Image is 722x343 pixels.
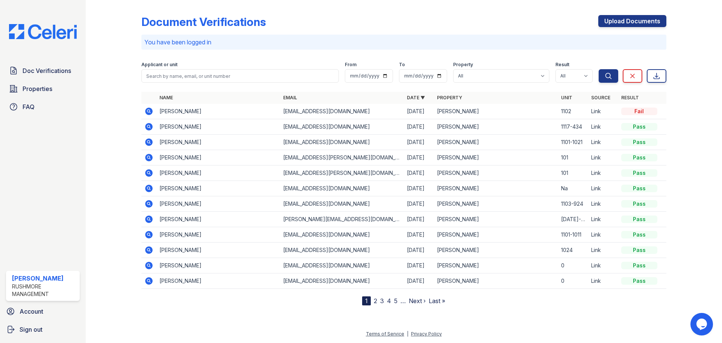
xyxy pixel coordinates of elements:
[380,297,384,305] a: 3
[280,243,404,258] td: [EMAIL_ADDRESS][DOMAIN_NAME]
[6,81,80,96] a: Properties
[362,296,371,305] div: 1
[621,108,657,115] div: Fail
[621,262,657,269] div: Pass
[621,154,657,161] div: Pass
[690,313,714,335] iframe: chat widget
[598,15,666,27] a: Upload Documents
[387,297,391,305] a: 4
[156,135,280,150] td: [PERSON_NAME]
[588,273,618,289] td: Link
[404,243,434,258] td: [DATE]
[434,273,558,289] td: [PERSON_NAME]
[141,69,339,83] input: Search by name, email, or unit number
[407,331,408,337] div: |
[561,95,572,100] a: Unit
[280,181,404,196] td: [EMAIL_ADDRESS][DOMAIN_NAME]
[621,200,657,208] div: Pass
[23,102,35,111] span: FAQ
[434,227,558,243] td: [PERSON_NAME]
[434,212,558,227] td: [PERSON_NAME]
[399,62,405,68] label: To
[588,135,618,150] td: Link
[558,135,588,150] td: 1101-1021
[280,196,404,212] td: [EMAIL_ADDRESS][DOMAIN_NAME]
[411,331,442,337] a: Privacy Policy
[558,165,588,181] td: 101
[156,119,280,135] td: [PERSON_NAME]
[558,181,588,196] td: Na
[558,119,588,135] td: 1117-434
[404,104,434,119] td: [DATE]
[20,325,42,334] span: Sign out
[404,196,434,212] td: [DATE]
[434,104,558,119] td: [PERSON_NAME]
[345,62,356,68] label: From
[588,119,618,135] td: Link
[394,297,397,305] a: 5
[141,15,266,29] div: Document Verifications
[407,95,425,100] a: Date ▼
[621,95,639,100] a: Result
[434,258,558,273] td: [PERSON_NAME]
[374,297,377,305] a: 2
[156,243,280,258] td: [PERSON_NAME]
[23,84,52,93] span: Properties
[366,331,404,337] a: Terms of Service
[280,258,404,273] td: [EMAIL_ADDRESS][DOMAIN_NAME]
[558,227,588,243] td: 1101-1011
[588,258,618,273] td: Link
[588,227,618,243] td: Link
[156,181,280,196] td: [PERSON_NAME]
[434,165,558,181] td: [PERSON_NAME]
[453,62,473,68] label: Property
[280,150,404,165] td: [EMAIL_ADDRESS][PERSON_NAME][DOMAIN_NAME]
[156,196,280,212] td: [PERSON_NAME]
[159,95,173,100] a: Name
[588,212,618,227] td: Link
[12,274,77,283] div: [PERSON_NAME]
[621,277,657,285] div: Pass
[558,150,588,165] td: 101
[555,62,569,68] label: Result
[280,165,404,181] td: [EMAIL_ADDRESS][PERSON_NAME][DOMAIN_NAME]
[409,297,426,305] a: Next ›
[588,104,618,119] td: Link
[404,258,434,273] td: [DATE]
[141,62,177,68] label: Applicant or unit
[404,212,434,227] td: [DATE]
[156,273,280,289] td: [PERSON_NAME]
[437,95,462,100] a: Property
[621,169,657,177] div: Pass
[280,227,404,243] td: [EMAIL_ADDRESS][DOMAIN_NAME]
[400,296,406,305] span: …
[280,104,404,119] td: [EMAIL_ADDRESS][DOMAIN_NAME]
[3,322,83,337] button: Sign out
[20,307,43,316] span: Account
[404,119,434,135] td: [DATE]
[280,273,404,289] td: [EMAIL_ADDRESS][DOMAIN_NAME]
[621,185,657,192] div: Pass
[283,95,297,100] a: Email
[558,258,588,273] td: 0
[12,283,77,298] div: Rushmore Management
[280,212,404,227] td: [PERSON_NAME][EMAIL_ADDRESS][DOMAIN_NAME]
[588,243,618,258] td: Link
[156,212,280,227] td: [PERSON_NAME]
[588,181,618,196] td: Link
[621,123,657,131] div: Pass
[434,135,558,150] td: [PERSON_NAME]
[558,196,588,212] td: 1103-924
[591,95,610,100] a: Source
[621,246,657,254] div: Pass
[156,258,280,273] td: [PERSON_NAME]
[156,165,280,181] td: [PERSON_NAME]
[434,119,558,135] td: [PERSON_NAME]
[588,165,618,181] td: Link
[404,227,434,243] td: [DATE]
[156,104,280,119] td: [PERSON_NAME]
[3,304,83,319] a: Account
[6,99,80,114] a: FAQ
[558,212,588,227] td: [DATE]-[DATE]
[558,273,588,289] td: 0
